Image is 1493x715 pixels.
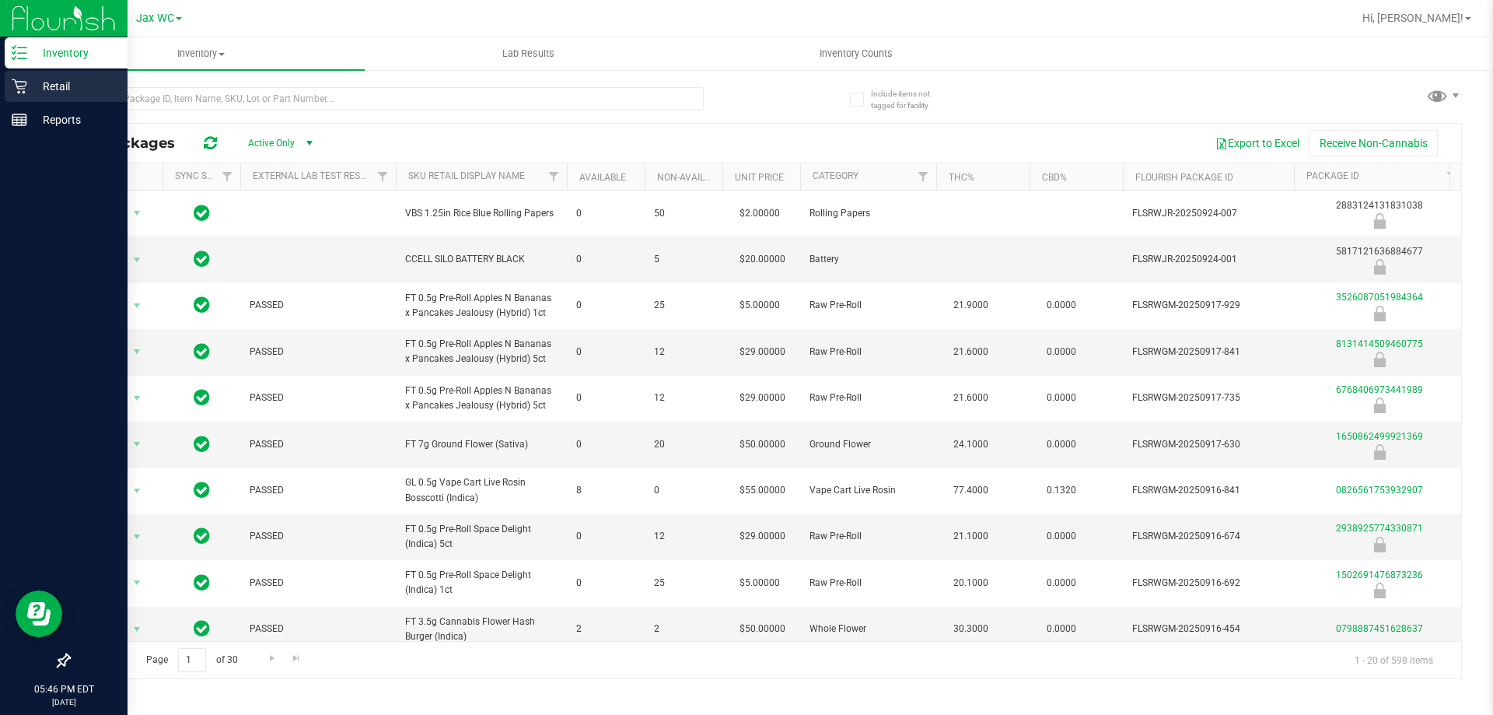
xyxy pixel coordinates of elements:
span: select [128,526,147,548]
span: 8 [576,483,635,498]
span: $55.00000 [732,479,793,502]
p: Retail [27,77,121,96]
a: 0798887451628637 [1336,623,1423,634]
span: PASSED [250,391,386,405]
inline-svg: Retail [12,79,27,94]
span: PASSED [250,576,386,591]
span: $50.00000 [732,618,793,640]
span: FLSRWJR-20250924-001 [1132,252,1285,267]
a: CBD% [1042,172,1067,183]
span: select [128,619,147,640]
span: 50 [654,206,713,221]
span: FT 3.5g Cannabis Flower Hash Burger (Indica) [405,615,558,644]
span: select [128,341,147,363]
span: 0 [576,391,635,405]
a: Filter [541,163,567,190]
div: Launch Hold [1292,583,1467,598]
button: Export to Excel [1205,130,1309,156]
span: $5.00000 [732,572,788,594]
div: Launch Hold [1292,213,1467,229]
span: Raw Pre-Roll [809,298,927,313]
span: 25 [654,576,713,591]
span: 1 - 20 of 598 items [1342,648,1446,671]
a: THC% [949,172,974,183]
p: Reports [27,110,121,129]
span: 30.3000 [946,618,996,640]
a: 3526087051984364 [1336,292,1423,303]
span: PASSED [250,345,386,359]
iframe: Resource center [16,591,62,637]
span: select [128,480,147,502]
span: $29.00000 [732,341,793,363]
a: Filter [215,163,240,190]
div: 2883124131831038 [1292,198,1467,229]
span: 21.1000 [946,525,996,548]
a: Sku Retail Display Name [408,170,525,181]
span: 77.4000 [946,479,996,502]
a: 2938925774330871 [1336,523,1423,534]
a: Filter [911,163,936,190]
a: Filter [1439,163,1465,190]
span: 20.1000 [946,572,996,594]
span: $20.00000 [732,248,793,271]
span: 12 [654,529,713,544]
span: FT 0.5g Pre-Roll Apples N Bananas x Pancakes Jealousy (Hybrid) 5ct [405,337,558,366]
div: Launch Hold [1292,352,1467,367]
span: select [128,295,147,317]
button: Receive Non-Cannabis [1309,130,1438,156]
div: Launch Hold [1292,537,1467,552]
span: FLSRWGM-20250916-674 [1132,529,1285,544]
span: $50.00000 [732,433,793,456]
div: Launch Hold [1292,259,1467,275]
p: Inventory [27,44,121,62]
span: Inventory Counts [799,47,914,61]
span: select [128,249,147,271]
span: In Sync [194,479,210,501]
span: 0.0000 [1039,294,1084,317]
span: FLSRWGM-20250916-841 [1132,483,1285,498]
inline-svg: Reports [12,112,27,128]
span: CCELL SILO BATTERY BLACK [405,252,558,267]
span: 21.6000 [946,387,996,409]
span: 21.6000 [946,341,996,363]
span: FT 0.5g Pre-Roll Apples N Bananas x Pancakes Jealousy (Hybrid) 5ct [405,384,558,413]
span: Page of 30 [133,648,250,672]
span: FLSRWGM-20250917-735 [1132,391,1285,405]
span: FLSRWGM-20250917-630 [1132,437,1285,452]
a: Available [579,172,626,183]
span: FLSRWGM-20250917-841 [1132,345,1285,359]
p: 05:46 PM EDT [7,682,121,696]
span: 0 [576,576,635,591]
span: In Sync [194,618,210,640]
span: FT 7g Ground Flower (Sativa) [405,437,558,452]
span: 0.0000 [1039,618,1084,640]
div: Launch Hold [1292,444,1467,460]
a: Package ID [1306,170,1359,181]
span: Include items not tagged for facility [871,88,949,111]
span: Battery [809,252,927,267]
span: FT 0.5g Pre-Roll Space Delight (Indica) 1ct [405,568,558,598]
span: FLSRWJR-20250924-007 [1132,206,1285,221]
span: 0.1320 [1039,479,1084,502]
span: In Sync [194,248,210,270]
span: Rolling Papers [809,206,927,221]
span: 0.0000 [1039,341,1084,363]
a: 8131414509460775 [1336,338,1423,349]
span: $5.00000 [732,294,788,317]
a: Filter [370,163,396,190]
span: In Sync [194,341,210,363]
span: $29.00000 [732,387,793,409]
span: 25 [654,298,713,313]
span: select [128,387,147,409]
span: Lab Results [481,47,575,61]
span: 5 [654,252,713,267]
input: 1 [178,648,206,672]
span: FLSRWGM-20250917-929 [1132,298,1285,313]
span: Raw Pre-Roll [809,391,927,405]
a: External Lab Test Result [253,170,375,181]
inline-svg: Inventory [12,45,27,61]
span: $29.00000 [732,525,793,548]
span: 0 [576,437,635,452]
span: In Sync [194,572,210,594]
a: 1650862499921369 [1336,431,1423,442]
